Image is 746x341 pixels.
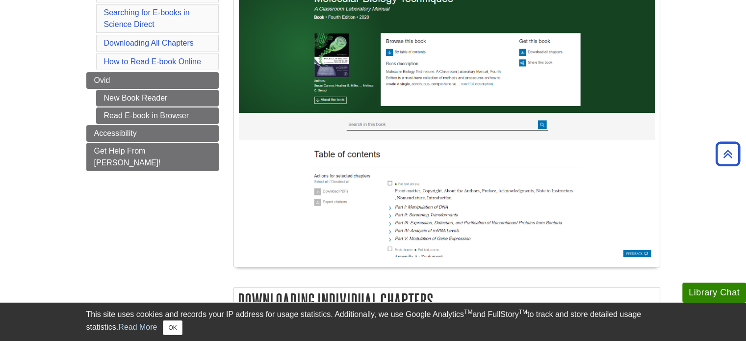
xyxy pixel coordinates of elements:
[86,309,660,335] div: This site uses cookies and records your IP address for usage statistics. Additionally, we use Goo...
[682,283,746,303] button: Library Chat
[163,320,182,335] button: Close
[96,107,219,124] a: Read E-book in Browser
[234,288,660,314] h2: Downloading Individual Chapters
[712,147,744,160] a: Back to Top
[96,90,219,106] a: New Book Reader
[94,147,161,167] span: Get Help From [PERSON_NAME]!
[94,76,110,84] span: Ovid
[118,323,157,331] a: Read More
[86,125,219,142] a: Accessibility
[464,309,472,315] sup: TM
[94,129,137,137] span: Accessibility
[86,143,219,171] a: Get Help From [PERSON_NAME]!
[86,72,219,89] a: Ovid
[104,8,190,28] a: Searching for E-books in Science Direct
[104,57,201,66] a: How to Read E-book Online
[104,39,194,47] a: Downloading All Chapters
[519,309,527,315] sup: TM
